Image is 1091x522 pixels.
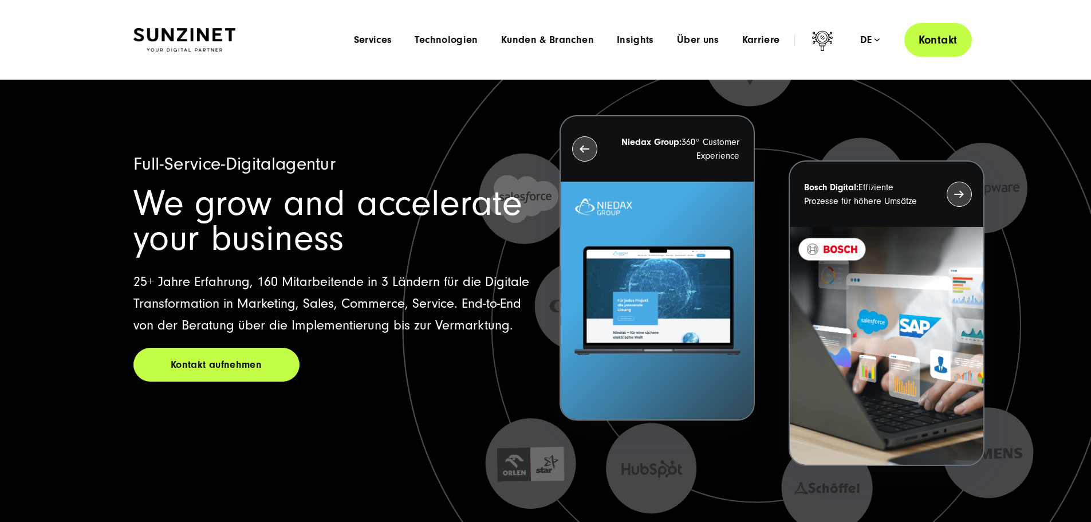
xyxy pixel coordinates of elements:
img: Letztes Projekt von Niedax. Ein Laptop auf dem die Niedax Website geöffnet ist, auf blauem Hinter... [561,182,754,419]
div: de [860,34,880,46]
p: Effiziente Prozesse für höhere Umsätze [804,180,925,208]
strong: Niedax Group: [621,137,682,147]
strong: Bosch Digital: [804,182,858,193]
p: 25+ Jahre Erfahrung, 160 Mitarbeitende in 3 Ländern für die Digitale Transformation in Marketing,... [133,271,532,336]
img: BOSCH - Kundeprojekt - Digital Transformation Agentur SUNZINET [790,227,983,465]
button: Bosch Digital:Effiziente Prozesse für höhere Umsätze BOSCH - Kundeprojekt - Digital Transformatio... [789,160,984,466]
p: 360° Customer Experience [618,135,739,163]
a: Kunden & Branchen [501,34,594,46]
a: Karriere [742,34,780,46]
a: Kontakt [904,23,972,57]
button: Niedax Group:360° Customer Experience Letztes Projekt von Niedax. Ein Laptop auf dem die Niedax W... [560,115,755,421]
span: We grow and accelerate your business [133,183,522,259]
a: Über uns [677,34,719,46]
span: Full-Service-Digitalagentur [133,154,336,174]
img: SUNZINET Full Service Digital Agentur [133,28,235,52]
a: Kontakt aufnehmen [133,348,300,382]
a: Services [354,34,392,46]
a: Technologien [415,34,478,46]
a: Insights [617,34,654,46]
